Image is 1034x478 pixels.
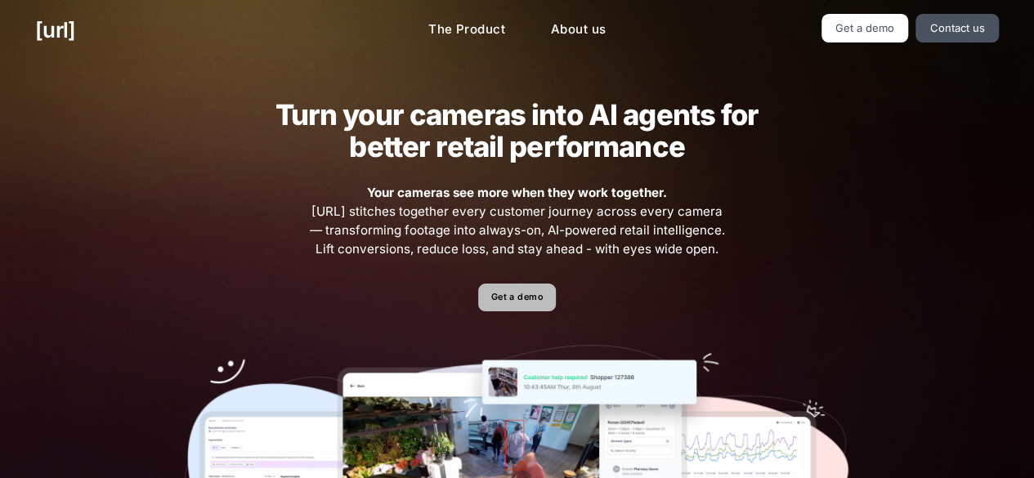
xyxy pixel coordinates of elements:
a: About us [538,14,619,46]
h2: Turn your cameras into AI agents for better retail performance [249,99,784,163]
a: Get a demo [821,14,909,42]
span: [URL] stitches together every customer journey across every camera — transforming footage into al... [307,184,727,258]
a: The Product [415,14,518,46]
strong: Your cameras see more when they work together. [367,185,667,200]
a: Contact us [915,14,999,42]
a: Get a demo [478,284,556,312]
a: [URL] [35,14,75,46]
